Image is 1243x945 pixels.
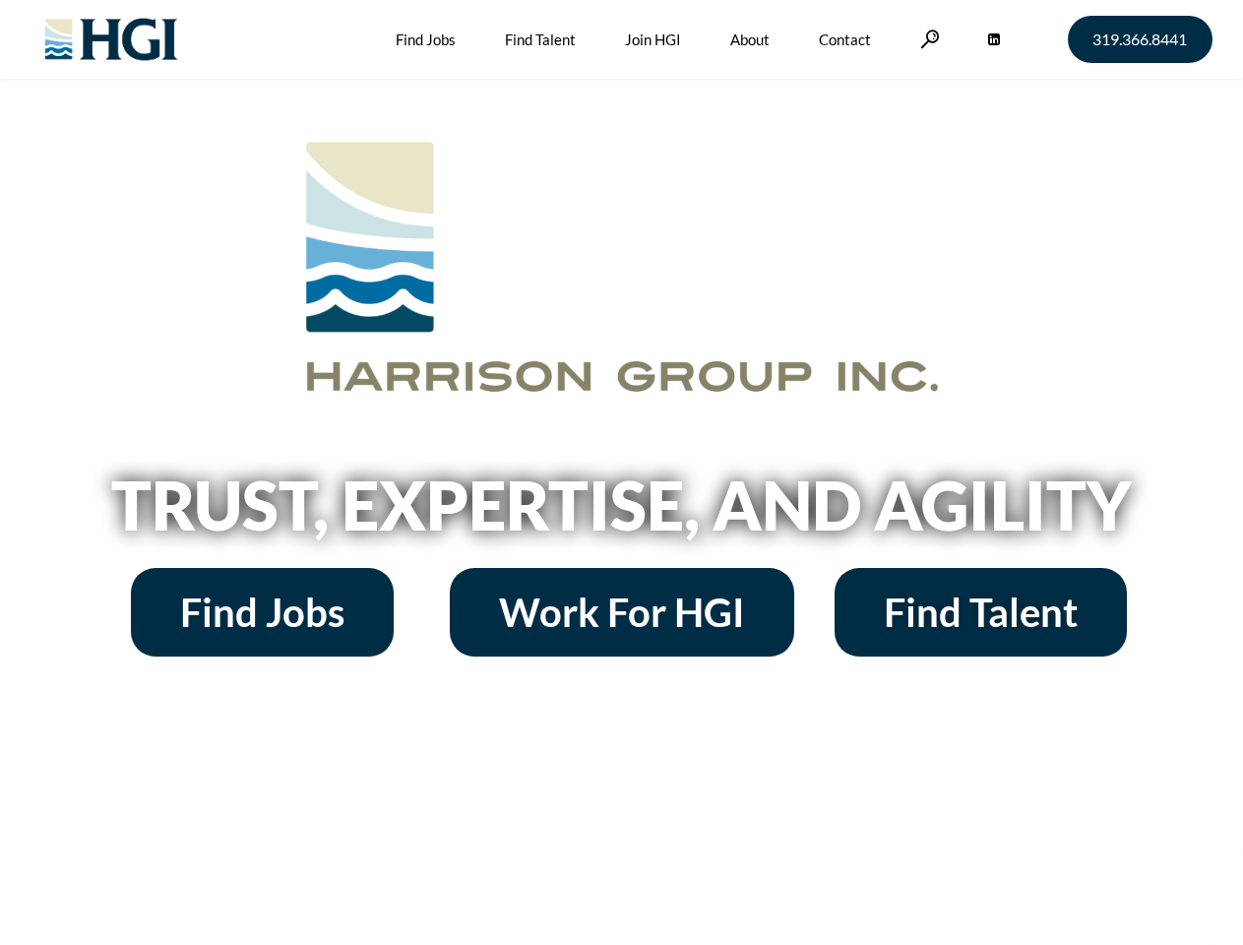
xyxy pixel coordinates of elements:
span: Find Talent [884,593,1078,632]
span: 319.366.8441 [1092,31,1187,47]
a: Search [920,30,940,48]
a: 319.366.8441 [1068,16,1212,63]
span: Find Jobs [180,593,344,632]
a: Find Jobs [131,568,394,657]
a: Work For HGI [450,568,794,657]
span: Work For HGI [499,593,745,632]
a: Find Talent [835,568,1127,657]
h2: Trust, Expertise, and Agility [61,472,1183,538]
